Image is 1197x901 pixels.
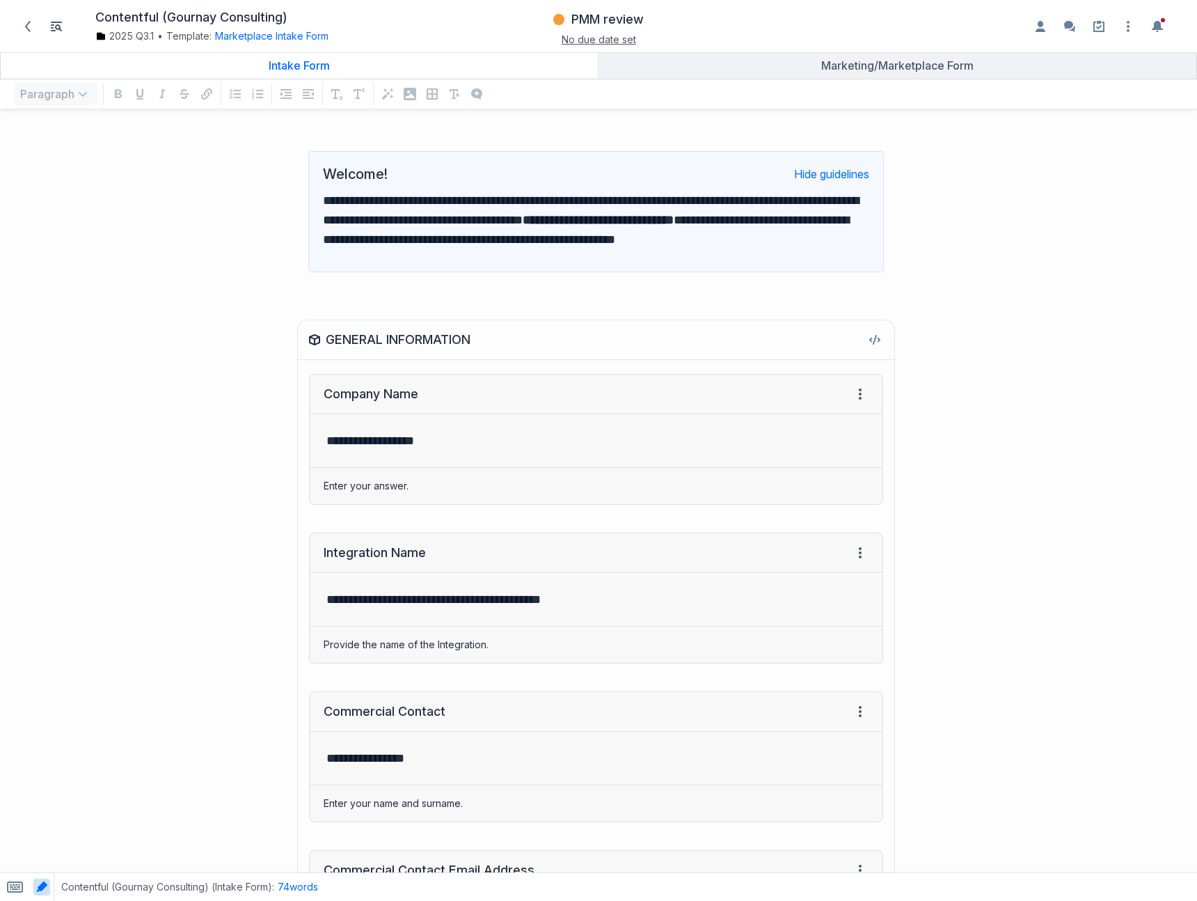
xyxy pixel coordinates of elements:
a: Intake Form [1,52,598,79]
h3: PMM review [571,11,644,28]
span: Field menu [852,862,869,879]
button: Toggle Item List [45,15,68,38]
button: PMM review [551,7,646,32]
div: Commercial Contact Email Address [324,862,534,879]
a: Back [16,15,40,38]
div: Paragraph [11,79,100,109]
div: Intake Form [6,58,592,72]
div: Marketplace Intake Form [212,29,328,43]
a: Marketing/Marketplace Form [598,52,1196,79]
div: Company Name [324,386,418,402]
span: Field menu [852,386,869,402]
button: Hide guidelines [794,167,869,181]
button: No due date set [562,32,636,47]
div: Integration Name [324,544,426,561]
span: No due date set [562,33,636,45]
div: GENERAL INFORMATION [326,331,470,348]
button: View component HTML [866,331,883,348]
a: Setup guide [1088,15,1110,38]
span: • [157,29,163,43]
span: Toggle AI highlighting in content [30,873,54,901]
h2: Welcome! [323,166,388,182]
h1: Contentful (Gournay Consulting) [95,10,287,26]
div: Enter your answer. [310,468,882,504]
a: 2025 Q3.1 [95,29,154,43]
button: Enable the commenting sidebar [1059,15,1081,38]
button: Toggle the notification sidebar [1146,15,1168,38]
div: Commercial Contact [324,703,445,720]
div: Enter your name and surname. [310,785,882,822]
button: Toggle AI highlighting in content [33,879,50,895]
button: Marketplace Intake Form [215,29,328,43]
div: Template: [95,29,395,43]
button: 74words [278,880,318,894]
span: Contentful (Gournay Consulting) (Intake Form) : [61,880,274,894]
div: Provide the name of the Integration. [310,627,882,663]
span: Field menu [852,703,869,720]
button: Enable the assignees sidebar [1029,15,1052,38]
div: PMM reviewNo due date set [409,7,788,45]
div: Marketing/Marketplace Form [604,58,1191,72]
span: 74 words [278,881,318,893]
span: Field menu [852,544,869,561]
